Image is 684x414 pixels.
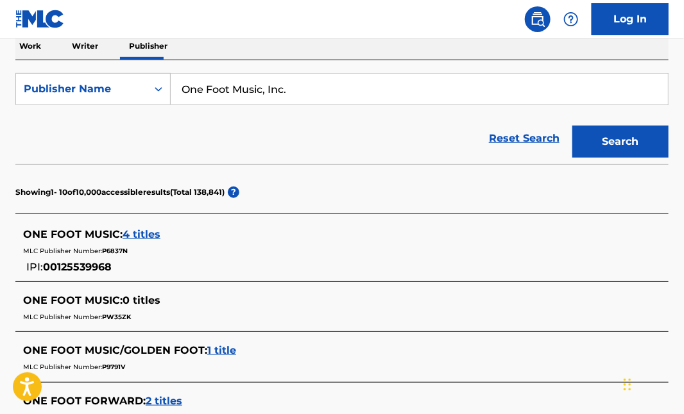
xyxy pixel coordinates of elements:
[123,294,160,306] span: 0 titles
[23,247,102,255] span: MLC Publisher Number:
[525,6,551,32] a: Public Search
[23,363,102,371] span: MLC Publisher Number:
[530,12,545,27] img: search
[68,33,102,60] p: Writer
[23,395,146,407] span: ONE FOOT FORWARD :
[572,126,669,158] button: Search
[23,228,123,240] span: ONE FOOT MUSIC :
[23,313,102,321] span: MLC Publisher Number:
[102,247,128,255] span: P6837N
[15,73,669,164] form: Search Form
[24,81,139,97] div: Publisher Name
[102,363,125,371] span: P9791V
[43,261,112,273] span: 00125539968
[102,313,131,321] span: PW35ZK
[620,352,684,414] iframe: Chat Widget
[23,344,207,356] span: ONE FOOT MUSIC/GOLDEN FOOT :
[15,10,65,28] img: MLC Logo
[146,395,182,407] span: 2 titles
[228,186,239,198] span: ?
[15,186,225,198] p: Showing 1 - 10 of 10,000 accessible results (Total 138,841 )
[207,344,236,356] span: 1 title
[23,294,123,306] span: ONE FOOT MUSIC :
[483,124,566,153] a: Reset Search
[624,365,631,404] div: Drag
[592,3,669,35] a: Log In
[558,6,584,32] div: Help
[26,261,43,273] span: IPI:
[123,228,160,240] span: 4 titles
[15,33,45,60] p: Work
[125,33,171,60] p: Publisher
[563,12,579,27] img: help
